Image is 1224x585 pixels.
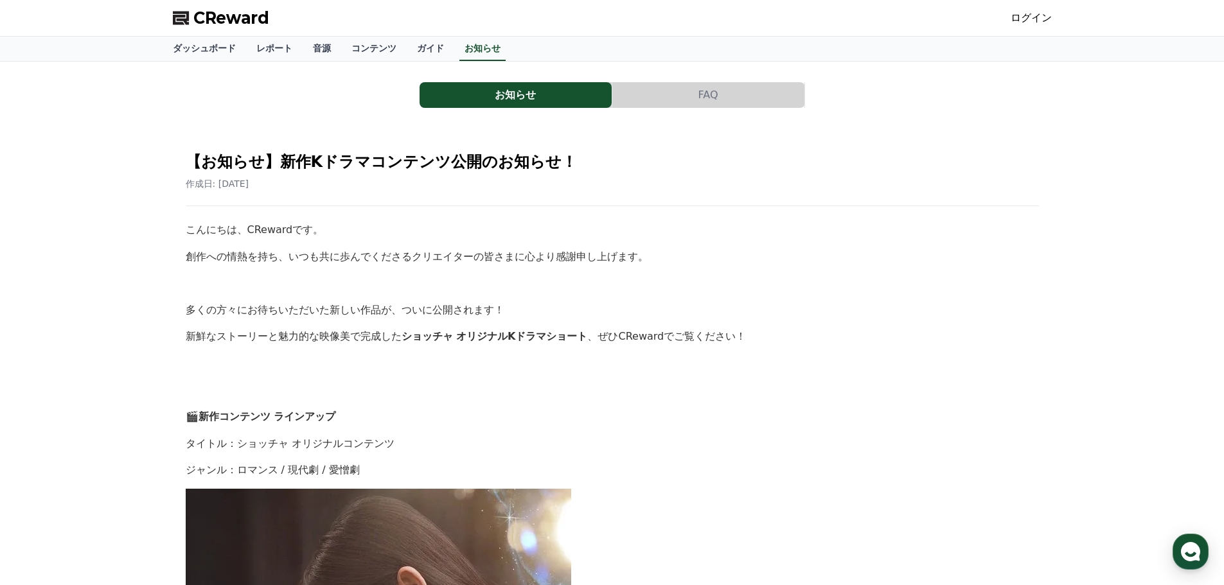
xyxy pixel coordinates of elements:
p: 創作への情熱を持ち、いつも共に歩んでくださるクリエイターの皆さまに心より感謝申し上げます。 [186,249,1039,265]
button: FAQ [612,82,804,108]
p: こんにちは、CRewardです。 [186,222,1039,238]
p: 🎬 [186,408,1039,425]
a: ガイド [407,37,454,61]
a: コンテンツ [341,37,407,61]
a: レポート [246,37,303,61]
a: お知らせ [459,37,506,61]
p: 多くの方々にお待ちいただいた新しい作品が、ついに公開されます！ [186,302,1039,319]
button: お知らせ [420,82,612,108]
p: ジャンル：ロマンス / 現代劇 / 愛憎劇 [186,462,1039,478]
a: ダッシュボード [163,37,246,61]
strong: ショッチャ オリジナルKドラマショート [402,330,588,342]
strong: 新作コンテンツ ラインアップ [199,410,336,423]
a: 音源 [303,37,341,61]
a: CReward [173,8,269,28]
span: 作成日: [DATE] [186,179,249,189]
p: 新鮮なストーリーと魅力的な映像美で完成した 、ぜひCRewardでご覧ください！ [186,328,1039,345]
a: FAQ [612,82,805,108]
h2: 【お知らせ】新作Kドラマコンテンツ公開のお知らせ！ [186,152,1039,172]
a: ログイン [1011,10,1052,26]
a: お知らせ [420,82,612,108]
p: タイトル：ショッチャ オリジナルコンテンツ [186,435,1039,452]
span: CReward [193,8,269,28]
